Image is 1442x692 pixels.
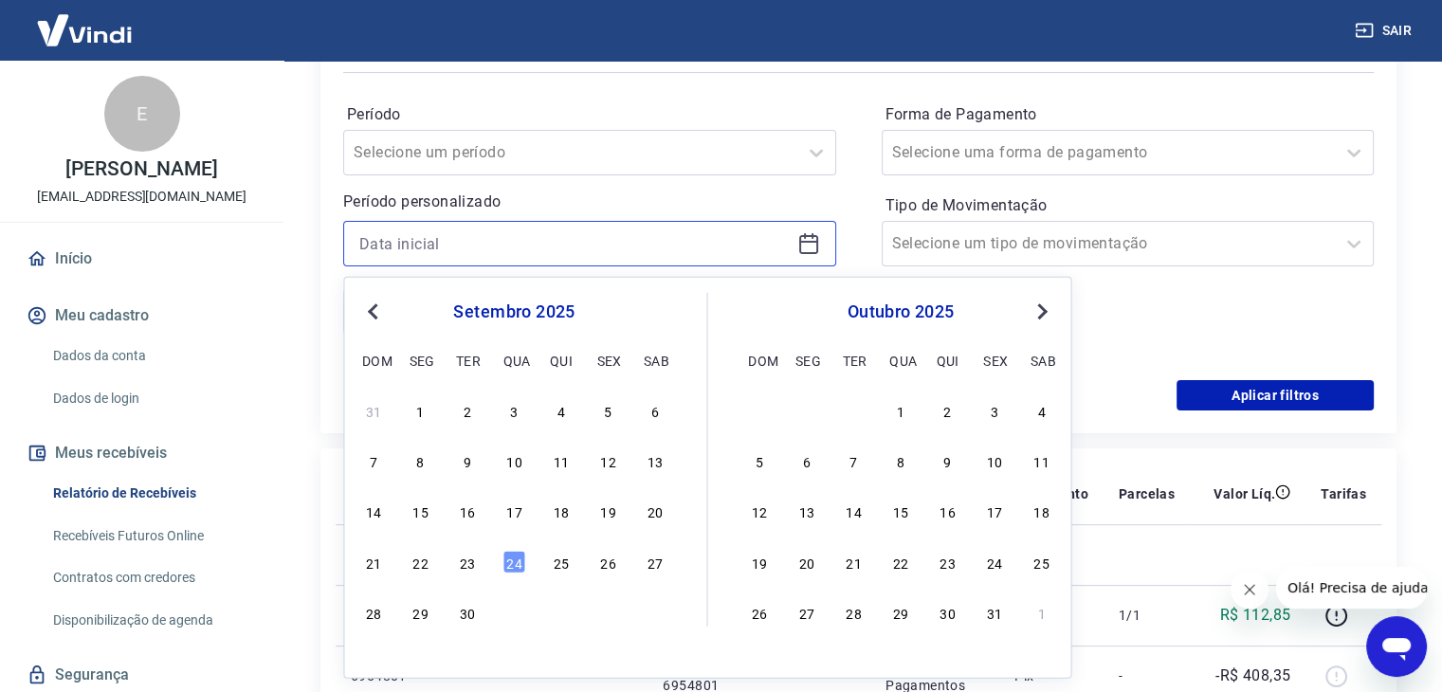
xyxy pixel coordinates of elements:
[795,348,818,371] div: seg
[502,449,525,472] div: Choose quarta-feira, 10 de setembro de 2025
[748,601,771,624] div: Choose domingo, 26 de outubro de 2025
[46,474,261,513] a: Relatório de Recebíveis
[362,601,385,624] div: Choose domingo, 28 de setembro de 2025
[1031,550,1053,573] div: Choose sábado, 25 de outubro de 2025
[456,550,479,573] div: Choose terça-feira, 23 de setembro de 2025
[889,500,912,522] div: Choose quarta-feira, 15 de outubro de 2025
[550,550,573,573] div: Choose quinta-feira, 25 de setembro de 2025
[748,348,771,371] div: dom
[596,399,619,422] div: Choose sexta-feira, 5 de setembro de 2025
[842,449,865,472] div: Choose terça-feira, 7 de outubro de 2025
[596,601,619,624] div: Choose sexta-feira, 3 de outubro de 2025
[644,449,666,472] div: Choose sábado, 13 de setembro de 2025
[46,558,261,597] a: Contratos com credores
[795,500,818,522] div: Choose segunda-feira, 13 de outubro de 2025
[456,601,479,624] div: Choose terça-feira, 30 de setembro de 2025
[644,500,666,522] div: Choose sábado, 20 de setembro de 2025
[1220,604,1291,627] p: R$ 112,85
[359,229,790,258] input: Data inicial
[456,449,479,472] div: Choose terça-feira, 9 de setembro de 2025
[410,399,432,422] div: Choose segunda-feira, 1 de setembro de 2025
[748,449,771,472] div: Choose domingo, 5 de outubro de 2025
[596,550,619,573] div: Choose sexta-feira, 26 de setembro de 2025
[359,396,668,626] div: month 2025-09
[885,103,1371,126] label: Forma de Pagamento
[1276,567,1427,609] iframe: Mensagem da empresa
[1177,380,1374,410] button: Aplicar filtros
[456,399,479,422] div: Choose terça-feira, 2 de setembro de 2025
[644,601,666,624] div: Choose sábado, 4 de outubro de 2025
[889,601,912,624] div: Choose quarta-feira, 29 de outubro de 2025
[410,348,432,371] div: seg
[1321,484,1366,503] p: Tarifas
[889,399,912,422] div: Choose quarta-feira, 1 de outubro de 2025
[842,500,865,522] div: Choose terça-feira, 14 de outubro de 2025
[410,601,432,624] div: Choose segunda-feira, 29 de setembro de 2025
[343,191,836,213] p: Período personalizado
[983,601,1006,624] div: Choose sexta-feira, 31 de outubro de 2025
[361,300,384,323] button: Previous Month
[644,348,666,371] div: sab
[885,194,1371,217] label: Tipo de Movimentação
[23,238,261,280] a: Início
[46,601,261,640] a: Disponibilização de agenda
[983,399,1006,422] div: Choose sexta-feira, 3 de outubro de 2025
[550,348,573,371] div: qui
[746,300,1056,323] div: outubro 2025
[502,348,525,371] div: qua
[550,449,573,472] div: Choose quinta-feira, 11 de setembro de 2025
[46,337,261,375] a: Dados da conta
[362,399,385,422] div: Choose domingo, 31 de agosto de 2025
[1366,616,1427,677] iframe: Botão para abrir a janela de mensagens
[23,1,146,59] img: Vindi
[347,103,832,126] label: Período
[889,550,912,573] div: Choose quarta-feira, 22 de outubro de 2025
[65,159,217,179] p: [PERSON_NAME]
[937,348,959,371] div: qui
[456,348,479,371] div: ter
[1119,484,1175,503] p: Parcelas
[410,500,432,522] div: Choose segunda-feira, 15 de setembro de 2025
[37,187,246,207] p: [EMAIL_ADDRESS][DOMAIN_NAME]
[1231,571,1269,609] iframe: Fechar mensagem
[362,550,385,573] div: Choose domingo, 21 de setembro de 2025
[596,348,619,371] div: sex
[1031,500,1053,522] div: Choose sábado, 18 de outubro de 2025
[502,399,525,422] div: Choose quarta-feira, 3 de setembro de 2025
[362,500,385,522] div: Choose domingo, 14 de setembro de 2025
[362,449,385,472] div: Choose domingo, 7 de setembro de 2025
[1031,348,1053,371] div: sab
[23,432,261,474] button: Meus recebíveis
[46,379,261,418] a: Dados de login
[746,396,1056,626] div: month 2025-10
[795,399,818,422] div: Choose segunda-feira, 29 de setembro de 2025
[104,76,180,152] div: E
[644,399,666,422] div: Choose sábado, 6 de setembro de 2025
[410,449,432,472] div: Choose segunda-feira, 8 de setembro de 2025
[842,550,865,573] div: Choose terça-feira, 21 de outubro de 2025
[1214,484,1275,503] p: Valor Líq.
[550,601,573,624] div: Choose quinta-feira, 2 de outubro de 2025
[46,517,261,555] a: Recebíveis Futuros Online
[748,399,771,422] div: Choose domingo, 28 de setembro de 2025
[842,399,865,422] div: Choose terça-feira, 30 de setembro de 2025
[456,500,479,522] div: Choose terça-feira, 16 de setembro de 2025
[1031,449,1053,472] div: Choose sábado, 11 de outubro de 2025
[11,13,159,28] span: Olá! Precisa de ajuda?
[550,399,573,422] div: Choose quinta-feira, 4 de setembro de 2025
[889,449,912,472] div: Choose quarta-feira, 8 de outubro de 2025
[983,449,1006,472] div: Choose sexta-feira, 10 de outubro de 2025
[795,449,818,472] div: Choose segunda-feira, 6 de outubro de 2025
[937,399,959,422] div: Choose quinta-feira, 2 de outubro de 2025
[795,550,818,573] div: Choose segunda-feira, 20 de outubro de 2025
[23,295,261,337] button: Meu cadastro
[937,550,959,573] div: Choose quinta-feira, 23 de outubro de 2025
[1119,666,1175,685] p: -
[983,348,1006,371] div: sex
[502,550,525,573] div: Choose quarta-feira, 24 de setembro de 2025
[644,550,666,573] div: Choose sábado, 27 de setembro de 2025
[410,550,432,573] div: Choose segunda-feira, 22 de setembro de 2025
[937,601,959,624] div: Choose quinta-feira, 30 de outubro de 2025
[596,449,619,472] div: Choose sexta-feira, 12 de setembro de 2025
[359,300,668,323] div: setembro 2025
